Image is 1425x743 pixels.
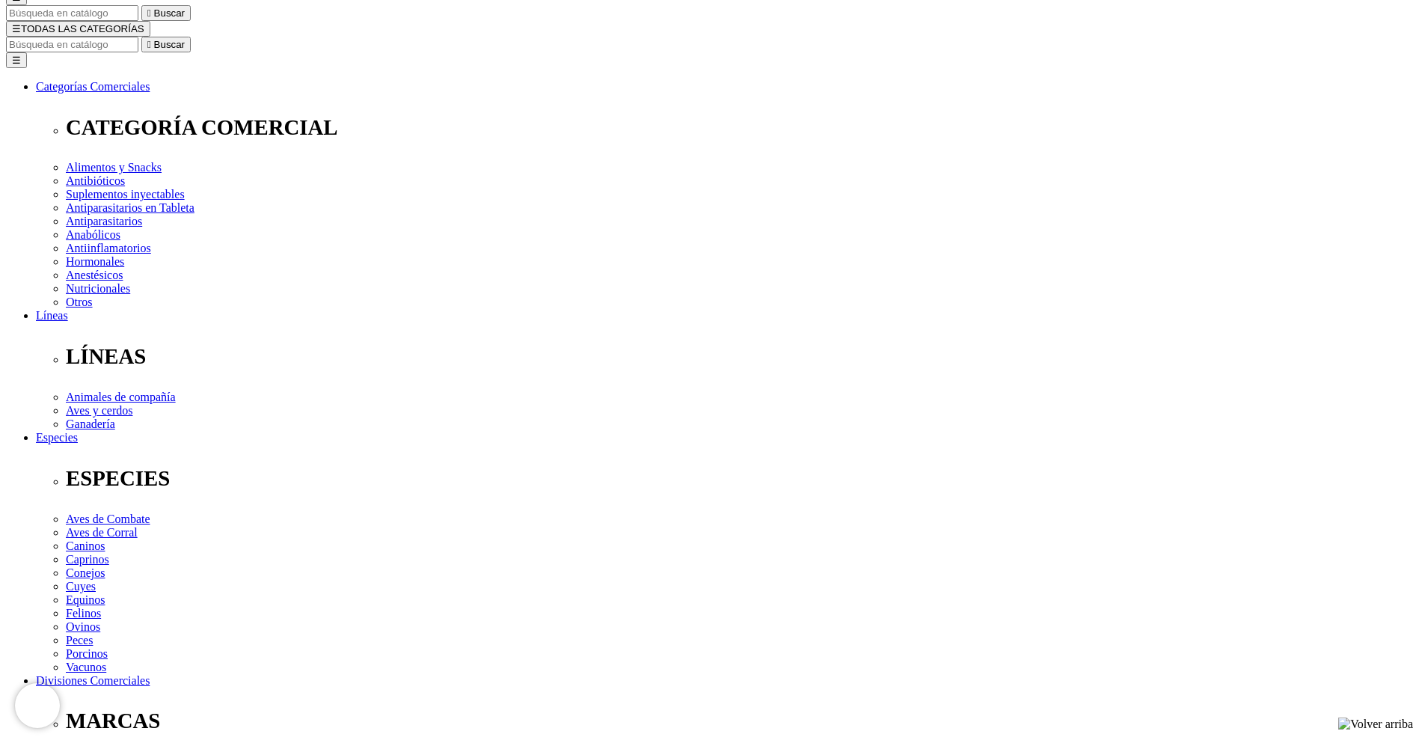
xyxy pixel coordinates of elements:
a: Otros [66,296,93,308]
img: Volver arriba [1338,718,1413,731]
a: Divisiones Comerciales [36,674,150,687]
a: Ovinos [66,620,100,633]
a: Cuyes [66,580,96,593]
a: Caprinos [66,553,109,566]
a: Antibióticos [66,174,125,187]
p: CATEGORÍA COMERCIAL [66,115,1419,140]
button: ☰ [6,52,27,68]
button:  Buscar [141,5,191,21]
a: Antiparasitarios en Tableta [66,201,194,214]
span: Buscar [154,7,185,19]
a: Hormonales [66,255,124,268]
i:  [147,7,151,19]
a: Nutricionales [66,282,130,295]
p: MARCAS [66,709,1419,733]
a: Aves de Corral [66,526,138,539]
button:  Buscar [141,37,191,52]
a: Categorías Comerciales [36,80,150,93]
a: Conejos [66,566,105,579]
a: Animales de compañía [66,391,176,403]
a: Aves de Combate [66,513,150,525]
a: Felinos [66,607,101,620]
a: Anabólicos [66,228,120,241]
a: Antiparasitarios [66,215,142,227]
a: Peces [66,634,93,646]
a: Aves y cerdos [66,404,132,417]
a: Equinos [66,593,105,606]
a: Anestésicos [66,269,123,281]
a: Suplementos inyectables [66,188,185,201]
iframe: Brevo live chat [15,683,60,728]
input: Buscar [6,37,138,52]
a: Líneas [36,309,68,322]
input: Buscar [6,5,138,21]
a: Vacunos [66,661,106,673]
span: ☰ [12,23,21,34]
a: Ganadería [66,418,115,430]
a: Porcinos [66,647,108,660]
i:  [147,39,151,50]
a: Especies [36,431,78,444]
p: LÍNEAS [66,344,1419,369]
a: Antiinflamatorios [66,242,151,254]
a: Caninos [66,539,105,552]
a: Alimentos y Snacks [66,161,162,174]
span: Buscar [154,39,185,50]
button: ☰TODAS LAS CATEGORÍAS [6,21,150,37]
p: ESPECIES [66,466,1419,491]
